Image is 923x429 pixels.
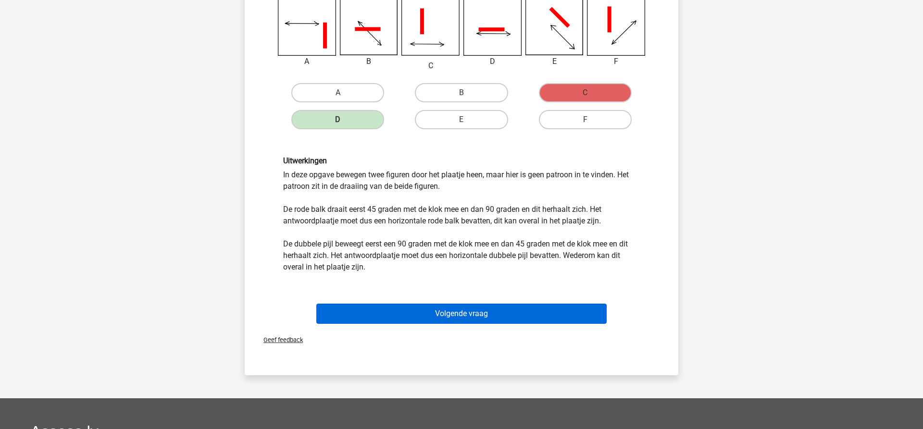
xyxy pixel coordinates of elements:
div: A [271,56,343,67]
label: A [291,83,384,102]
div: D [456,56,529,67]
label: E [415,110,508,129]
label: B [415,83,508,102]
div: B [333,56,405,67]
div: F [580,56,652,67]
label: F [539,110,632,129]
span: Geef feedback [256,336,303,343]
div: In deze opgave bewegen twee figuren door het plaatje heen, maar hier is geen patroon in te vinden... [276,156,647,273]
div: E [518,56,591,67]
div: C [394,60,467,72]
label: D [291,110,384,129]
h6: Uitwerkingen [283,156,640,165]
label: C [539,83,632,102]
button: Volgende vraag [316,304,607,324]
